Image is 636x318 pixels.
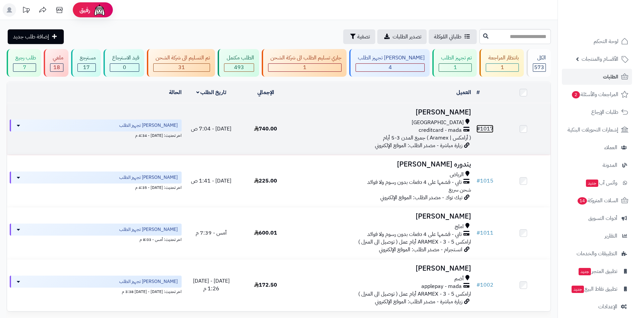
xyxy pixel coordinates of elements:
span: الطلبات [603,72,618,81]
div: [PERSON_NAME] تجهيز الطلب [356,54,425,62]
h3: [PERSON_NAME] [295,213,471,220]
a: [PERSON_NAME] تجهيز الطلب 4 [348,49,431,77]
span: أدوات التسويق [588,214,617,223]
span: جديد [579,268,591,275]
span: 600.01 [254,229,277,237]
span: طلباتي المُوكلة [434,33,461,41]
div: جاري تسليم الطلب الى شركة الشحن [268,54,342,62]
div: الطلب مكتمل [224,54,254,62]
a: إضافة طلب جديد [8,29,64,44]
a: التقارير [562,228,632,244]
img: ai-face.png [93,3,106,17]
a: الطلبات [562,69,632,85]
div: 0 [110,64,139,71]
a: تحديثات المنصة [18,3,34,18]
span: وآتس آب [585,178,617,188]
div: 17 [78,64,95,71]
a: المدونة [562,157,632,173]
a: السلات المتروكة14 [562,193,632,209]
a: ملغي 18 [42,49,69,77]
span: [DATE] - 1:41 ص [191,177,231,185]
a: بانتظار المراجعة 1 [478,49,525,77]
span: طلبات الإرجاع [591,107,618,117]
a: التطبيقات والخدمات [562,246,632,262]
span: 14 [578,197,587,205]
span: 18 [53,63,60,71]
a: المراجعات والأسئلة2 [562,86,632,102]
span: 172.50 [254,281,277,289]
div: 4 [356,64,424,71]
span: إشعارات التحويلات البنكية [568,125,618,134]
a: #1011 [476,229,493,237]
div: بانتظار المراجعة [486,54,518,62]
a: الإعدادات [562,299,632,315]
div: 1 [439,64,471,71]
span: لوحة التحكم [594,37,618,46]
span: 17 [83,63,90,71]
span: تابي - قسّمها على 4 دفعات بدون رسوم ولا فوائد [367,231,462,238]
span: تطبيق نقاط البيع [571,284,617,294]
span: شحن سريع [449,186,471,194]
div: طلب رجيع [13,54,36,62]
span: إضافة طلب جديد [13,33,49,41]
span: 7 [23,63,26,71]
span: الإعدادات [598,302,617,311]
div: ملغي [50,54,63,62]
span: زيارة مباشرة - مصدر الطلب: الموقع الإلكتروني [375,298,462,306]
span: # [476,125,480,133]
span: [GEOGRAPHIC_DATA] [412,119,464,126]
span: applepay - mada [421,283,462,290]
span: 2 [572,91,580,98]
a: تم التسليم الى شركة الشحن 31 [146,49,216,77]
span: 1 [501,63,504,71]
span: تطبيق المتجر [578,267,617,276]
div: 18 [50,64,63,71]
div: 1 [486,64,518,71]
a: قيد الاسترجاع 0 [102,49,146,77]
span: أضم [454,275,464,283]
span: العملاء [604,143,617,152]
span: 225.00 [254,177,277,185]
div: قيد الاسترجاع [110,54,139,62]
span: السلات المتروكة [577,196,618,205]
span: تصفية [357,33,370,41]
span: ارامكس ARAMEX - 3 - 5 أيام عمل ( توصيل الى المنزل ) [358,290,471,298]
span: أمس - 7:39 م [196,229,227,237]
span: creditcard - mada [419,126,462,134]
a: الكل573 [525,49,552,77]
span: المدونة [603,161,617,170]
span: 493 [234,63,244,71]
a: طلب رجيع 7 [5,49,42,77]
div: اخر تحديث: [DATE] - 4:35 م [10,184,182,191]
div: تم تجهيز الطلب [439,54,472,62]
a: الطلب مكتمل 493 [216,49,260,77]
span: # [476,177,480,185]
div: اخر تحديث: [DATE] - [DATE] 3:38 م [10,288,182,295]
span: 1 [303,63,306,71]
span: 1 [454,63,457,71]
span: 740.00 [254,125,277,133]
span: [PERSON_NAME] تجهيز الطلب [119,174,178,181]
div: مسترجع [77,54,96,62]
a: مسترجع 17 [70,49,102,77]
span: جديد [586,180,598,187]
div: 7 [13,64,36,71]
span: [DATE] - 7:04 ص [191,125,231,133]
span: [PERSON_NAME] تجهيز الطلب [119,278,178,285]
a: الحالة [169,88,182,96]
div: اخر تحديث: أمس - 8:03 م [10,236,182,243]
span: جديد [572,286,584,293]
span: [PERSON_NAME] تجهيز الطلب [119,226,178,233]
span: انستجرام - مصدر الطلب: الموقع الإلكتروني [379,246,462,254]
span: المراجعات والأسئلة [571,90,618,99]
span: تصدير الطلبات [393,33,421,41]
a: إشعارات التحويلات البنكية [562,122,632,138]
span: التطبيقات والخدمات [577,249,617,258]
span: [PERSON_NAME] تجهيز الطلب [119,122,178,129]
a: أدوات التسويق [562,210,632,226]
span: التقارير [605,231,617,241]
div: 493 [224,64,253,71]
div: 31 [154,64,210,71]
a: تطبيق نقاط البيعجديد [562,281,632,297]
h3: [PERSON_NAME] [295,108,471,116]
